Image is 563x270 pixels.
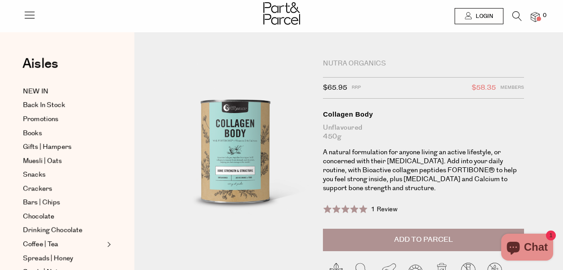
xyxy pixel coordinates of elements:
a: Bars | Chips [23,197,104,208]
p: A natural formulation for anyone living an active lifestyle, or concerned with their [MEDICAL_DAT... [323,148,524,193]
a: NEW IN [23,86,104,97]
a: Gifts | Hampers [23,142,104,152]
a: Books [23,128,104,139]
a: Coffee | Tea [23,239,104,250]
div: Nutra Organics [323,59,524,68]
span: $65.95 [323,82,347,94]
span: Aisles [22,54,58,74]
span: RRP [352,82,361,94]
a: Drinking Chocolate [23,225,104,236]
a: Promotions [23,114,104,125]
a: Chocolate [23,211,104,222]
a: Muesli | Oats [23,156,104,166]
img: Collagen Body [161,59,309,235]
img: Part&Parcel [263,2,300,25]
a: Crackers [23,183,104,194]
span: $58.35 [472,82,496,94]
span: Members [500,82,524,94]
a: Aisles [22,57,58,79]
span: Promotions [23,114,58,125]
div: Unflavoured 450g [323,123,524,141]
span: 1 Review [371,205,398,214]
button: Expand/Collapse Coffee | Tea [105,239,111,250]
span: Snacks [23,170,45,180]
a: 0 [531,12,540,22]
div: Collagen Body [323,110,524,119]
a: Snacks [23,170,104,180]
span: Chocolate [23,211,54,222]
a: Login [455,8,503,24]
span: Gifts | Hampers [23,142,71,152]
button: Add to Parcel [323,229,524,251]
span: Muesli | Oats [23,156,62,166]
span: Spreads | Honey [23,253,73,264]
span: Login [473,13,493,20]
span: Bars | Chips [23,197,60,208]
span: Drinking Chocolate [23,225,82,236]
span: 0 [541,12,549,20]
span: Crackers [23,183,52,194]
span: NEW IN [23,86,48,97]
span: Back In Stock [23,100,65,111]
inbox-online-store-chat: Shopify online store chat [499,234,556,263]
a: Spreads | Honey [23,253,104,264]
a: Back In Stock [23,100,104,111]
span: Add to Parcel [394,235,453,245]
span: Books [23,128,42,139]
span: Coffee | Tea [23,239,58,250]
